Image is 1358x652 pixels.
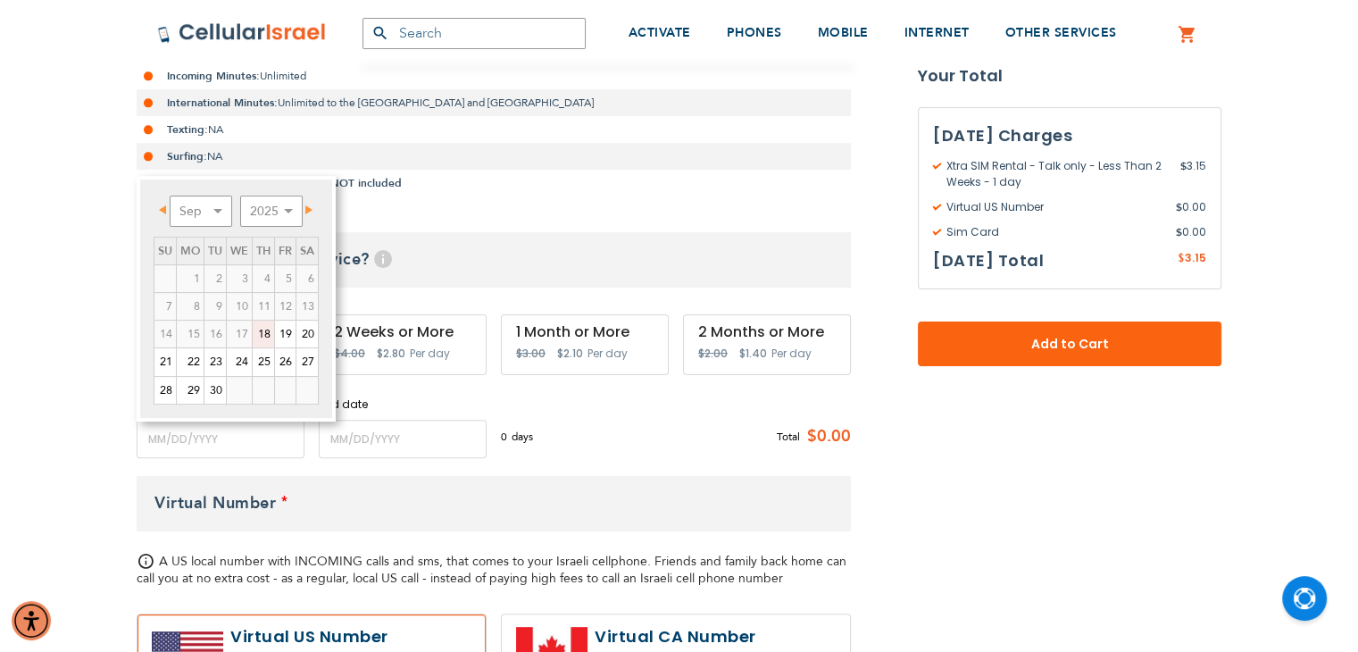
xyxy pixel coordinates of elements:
[818,24,869,41] span: MOBILE
[227,348,252,375] a: 24
[177,348,204,375] a: 22
[170,196,232,227] select: Select month
[698,346,728,361] span: $2.00
[253,321,274,347] a: 18
[516,346,546,361] span: $3.00
[227,321,252,347] span: 17
[137,553,846,587] span: A US local number with INCOMING calls and sms, that comes to your Israeli cellphone. Friends and ...
[204,377,226,404] a: 30
[227,293,252,320] span: 10
[177,377,204,404] a: 29
[240,196,303,227] select: Select year
[334,324,471,340] div: 2 Weeks or More
[296,321,318,347] a: 20
[410,346,450,362] span: Per day
[319,420,487,458] input: MM/DD/YYYY
[227,265,252,292] span: 3
[256,243,271,259] span: Thursday
[1176,199,1206,215] span: 0.00
[137,232,851,288] h3: When do you need service?
[800,423,851,450] span: $0.00
[159,205,166,214] span: Prev
[155,199,178,222] a: Prev
[137,63,851,89] li: Unlimited
[167,149,207,163] strong: Surfing:
[12,601,51,640] div: Accessibility Menu
[253,265,274,292] span: 4
[275,293,296,320] span: 12
[739,346,767,361] span: $1.40
[904,24,970,41] span: INTERNET
[727,24,782,41] span: PHONES
[516,324,654,340] div: 1 Month or More
[204,348,226,375] a: 23
[154,293,176,320] span: 7
[933,122,1206,149] h3: [DATE] Charges
[1005,24,1117,41] span: OTHER SERVICES
[362,18,586,49] input: Search
[137,89,851,116] li: Unlimited to the [GEOGRAPHIC_DATA] and [GEOGRAPHIC_DATA]
[180,243,200,259] span: Monday
[1178,251,1185,267] span: $
[157,22,327,44] img: Cellular Israel Logo
[154,321,176,347] span: 14
[319,397,487,413] label: End date
[501,429,512,445] span: 0
[1180,158,1187,174] span: $
[296,265,318,292] span: 6
[777,429,800,445] span: Total
[377,346,405,361] span: $2.80
[557,346,583,361] span: $2.10
[137,420,304,458] input: MM/DD/YYYY
[275,265,296,292] span: 5
[933,224,1176,240] span: Sim Card
[771,346,812,362] span: Per day
[253,348,274,375] a: 25
[177,321,204,347] span: 15
[154,377,176,404] a: 28
[204,293,226,320] span: 9
[177,293,204,320] span: 8
[167,69,260,83] strong: Incoming Minutes:
[305,205,312,214] span: Next
[933,247,1044,274] h3: [DATE] Total
[154,492,276,514] span: Virtual Number
[300,243,314,259] span: Saturday
[918,322,1221,366] button: Add to Cart
[918,63,1221,89] strong: Your Total
[208,243,222,259] span: Tuesday
[275,348,296,375] a: 26
[1176,224,1206,240] span: 0.00
[1176,224,1182,240] span: $
[204,265,226,292] span: 2
[1180,158,1206,190] span: 3.15
[629,24,691,41] span: ACTIVATE
[977,335,1162,354] span: Add to Cart
[296,348,318,375] a: 27
[275,321,296,347] a: 19
[253,293,274,320] span: 11
[295,199,317,222] a: Next
[154,348,176,375] a: 21
[167,96,278,110] strong: International Minutes:
[1185,250,1206,265] span: 3.15
[933,199,1176,215] span: Virtual US Number
[137,143,851,170] li: NA
[177,265,204,292] span: 1
[933,158,1180,190] span: Xtra SIM Rental - Talk only - Less Than 2 Weeks - 1 day
[587,346,628,362] span: Per day
[698,324,836,340] div: 2 Months or More
[1176,199,1182,215] span: $
[137,116,851,143] li: NA
[230,243,248,259] span: Wednesday
[279,243,292,259] span: Friday
[296,293,318,320] span: 13
[334,346,365,361] span: $4.00
[374,250,392,268] span: Help
[512,429,533,445] span: days
[167,122,208,137] strong: Texting:
[204,321,226,347] span: 16
[158,243,172,259] span: Sunday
